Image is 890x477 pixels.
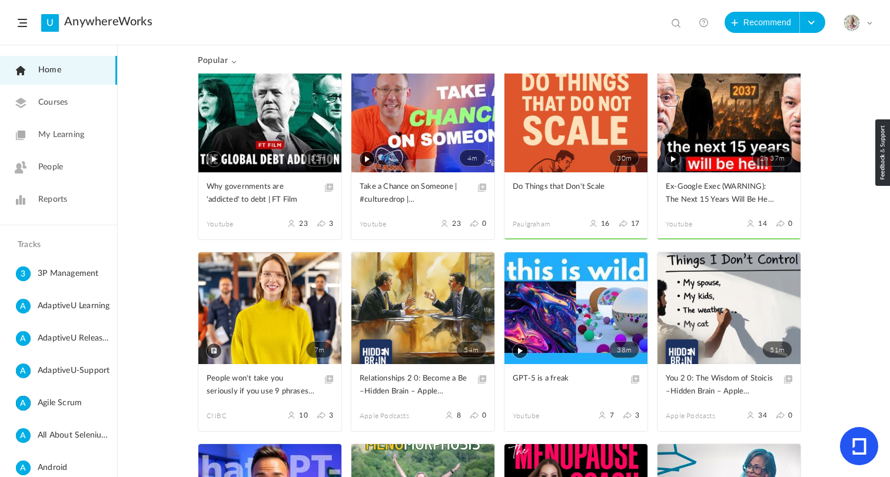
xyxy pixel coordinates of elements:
span: 0 [482,411,486,419]
span: AdaptiveU Learning [38,299,112,313]
span: 32m [303,149,333,166]
a: U [41,14,59,32]
span: Why governments are 'addicted' to debt | FT Film [207,181,316,206]
cite: A [16,428,31,444]
a: AnywhereWorks [64,15,152,29]
span: Courses [38,96,68,109]
a: GPT-5 is a freak [513,372,639,399]
span: 3 [329,411,333,419]
span: Youtube [513,411,576,421]
a: 30m [504,61,647,172]
a: 38m [504,252,647,364]
button: Recommend [725,12,800,33]
span: People won't take you seriously if you use 9 phrases—make these 'powerful' swaps [207,372,316,398]
h4: Tracks [18,240,97,250]
span: All About Selenium Testing [38,428,112,443]
span: 8 [457,411,461,419]
cite: 3 [16,266,31,282]
a: 2h 37m [657,61,801,172]
span: 38m [609,341,639,358]
img: loop_feedback_btn.png [875,119,890,186]
a: You 2 0: The Wisdom of Stoicis –Hidden Brain – Apple Podcasts [666,372,792,399]
span: 0 [788,411,792,419]
a: 51m [657,252,801,364]
span: My Learning [38,129,84,141]
a: Why governments are 'addicted' to debt | FT Film [207,181,333,207]
span: Apple Podcasts [360,411,423,421]
span: Relationships 2 0: Become a Be –Hidden Brain – Apple Podcasts [360,372,469,398]
a: 54m [351,252,494,364]
span: 3P Management [38,266,112,281]
span: Ex-Google Exec (WARNING): The Next 15 Years Will Be Hell Before We Get To Heaven! - Mo Gawdat [666,181,775,206]
span: Do Things that Don't Scale [513,181,622,194]
span: CNBC [207,411,270,421]
span: 2h 37m [752,149,792,166]
a: Relationships 2 0: Become a Be –Hidden Brain – Apple Podcasts [360,372,486,399]
cite: A [16,363,31,379]
span: You 2 0: The Wisdom of Stoicis –Hidden Brain – Apple Podcasts [666,372,775,398]
a: Do Things that Don't Scale [513,181,639,207]
cite: A [16,299,31,315]
span: 10 [299,411,307,419]
span: 4m [459,149,486,166]
span: 34 [758,411,766,419]
cite: A [16,461,31,476]
span: 0 [482,219,486,228]
a: Ex-Google Exec (WARNING): The Next 15 Years Will Be Hell Before We Get To Heaven! - Mo Gawdat [666,181,792,207]
span: People [38,161,63,174]
cite: A [16,396,31,412]
span: 7 [610,411,614,419]
span: Popular [198,56,237,66]
span: 23 [452,219,460,228]
span: 3 [635,411,639,419]
span: 23 [299,219,307,228]
cite: A [16,331,31,347]
span: 17 [631,219,639,228]
span: Home [38,64,61,76]
span: Agile Scrum [38,396,112,411]
span: 0 [788,219,792,228]
span: Android [38,461,112,475]
span: AdaptiveU-Support [38,363,112,378]
span: 7m [306,341,333,358]
span: GPT-5 is a freak [513,372,622,385]
a: People won't take you seriously if you use 9 phrases—make these 'powerful' swaps [207,372,333,399]
a: 7m [198,252,341,364]
span: 14 [758,219,766,228]
span: Youtube [360,219,423,229]
span: Youtube [207,219,270,229]
span: Take a Chance on Someone | #culturedrop | [PERSON_NAME] [360,181,469,206]
span: 3 [329,219,333,228]
span: 30m [609,149,639,166]
img: julia-s-version-gybnm-profile-picture-frame-2024-template-16.png [843,15,860,31]
span: 54m [456,341,486,358]
span: 51m [762,341,792,358]
a: Take a Chance on Someone | #culturedrop | [PERSON_NAME] [360,181,486,207]
span: Apple Podcasts [666,411,729,421]
span: Reports [38,194,67,206]
span: paulgraham [513,219,576,229]
span: AdaptiveU Release Details [38,331,112,346]
span: Youtube [666,219,729,229]
a: 4m [351,61,494,172]
a: 32m [198,61,341,172]
span: 16 [601,219,609,228]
